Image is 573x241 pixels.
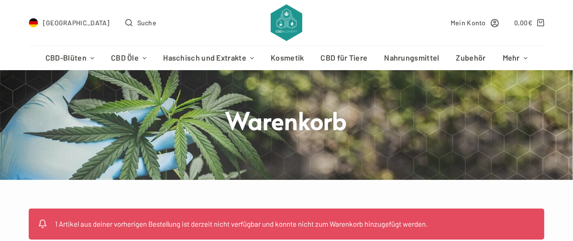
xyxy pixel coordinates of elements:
[155,46,263,70] a: Haschisch und Extrakte
[528,19,532,27] span: €
[55,218,540,230] li: 1 Artikel aus deiner vorherigen Bestellung ist derzeit nicht verfügbar und konnte nicht zum Waren...
[37,46,536,70] nav: Header-Menü
[263,46,312,70] a: Kosmetik
[494,46,536,70] a: Mehr
[137,17,157,28] span: Suche
[107,105,466,136] h1: Warenkorb
[448,46,494,70] a: Zubehör
[29,18,38,28] img: DE Flag
[125,17,156,28] button: Open search form
[451,17,486,28] span: Mein Konto
[29,17,110,28] a: Select Country
[312,46,376,70] a: CBD für Tiere
[514,19,533,27] bdi: 0,00
[451,17,499,28] a: Mein Konto
[37,46,102,70] a: CBD-Blüten
[103,46,155,70] a: CBD Öle
[376,46,448,70] a: Nahrungsmittel
[43,17,110,28] span: [GEOGRAPHIC_DATA]
[514,17,544,28] a: Shopping cart
[271,4,303,41] img: CBD Alchemy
